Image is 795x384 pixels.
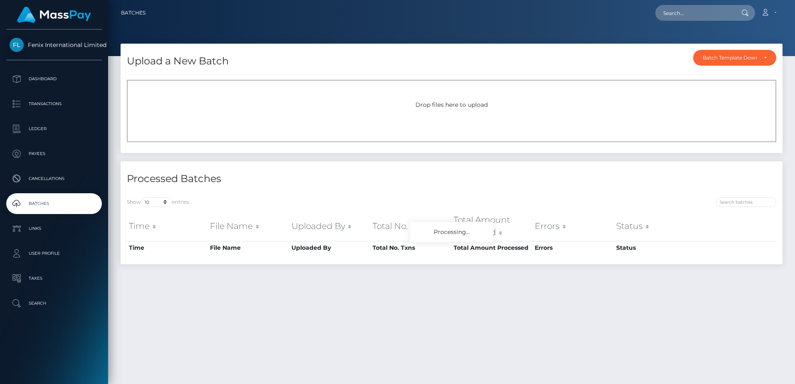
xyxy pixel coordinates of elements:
th: File Name [208,212,289,241]
p: Cancellations [10,172,99,185]
input: Search batches [716,197,776,207]
th: Time [127,212,208,241]
a: Batches [6,193,102,214]
a: Search [6,293,102,314]
div: Processing... [410,222,493,242]
h4: Processed Batches [127,172,445,186]
th: Total No. Txns [370,212,452,241]
th: Uploaded By [289,241,370,254]
select: Showentries [141,197,172,207]
img: Fenix International Limited [10,38,24,52]
a: User Profile [6,243,102,264]
th: Total Amount Processed [452,241,533,254]
p: Batches [10,197,99,210]
p: Ledger [10,123,99,135]
a: Links [6,218,102,239]
span: Drop files here to upload [415,101,488,108]
th: Total No. Txns [370,241,452,254]
span: Fenix International Limited [6,41,102,49]
p: Search [10,297,99,310]
img: MassPay Logo [17,7,91,23]
button: Batch Template Download [693,50,776,66]
label: Show entries [127,197,189,207]
div: Batch Template Download [703,54,757,61]
p: Links [10,222,99,235]
input: Search... [655,5,733,21]
p: Dashboard [10,73,99,85]
th: Errors [533,241,614,254]
h4: Upload a New Batch [127,54,229,69]
th: Status [614,212,695,241]
a: Ledger [6,118,102,139]
a: Cancellations [6,168,102,189]
a: Payees [6,143,102,164]
th: File Name [208,241,289,254]
p: User Profile [10,247,99,260]
a: Taxes [6,268,102,289]
p: Transactions [10,98,99,110]
a: Batches [121,4,146,22]
th: Time [127,241,208,254]
th: Uploaded By [289,212,370,241]
a: Transactions [6,94,102,114]
p: Payees [10,148,99,160]
p: Taxes [10,272,99,285]
th: Errors [533,212,614,241]
th: Total Amount Processed [452,212,533,241]
th: Status [614,241,695,254]
a: Dashboard [6,69,102,89]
